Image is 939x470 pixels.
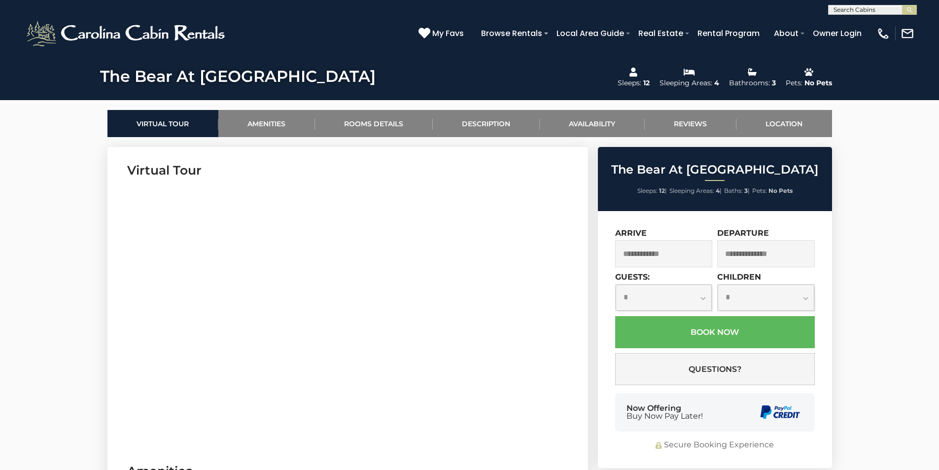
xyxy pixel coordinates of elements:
strong: 3 [744,187,748,194]
label: Children [717,272,761,282]
div: Secure Booking Experience [615,439,815,451]
li: | [724,184,750,197]
a: Owner Login [808,25,867,42]
a: Browse Rentals [476,25,547,42]
a: Availability [540,110,645,137]
strong: 4 [716,187,720,194]
a: Amenities [218,110,315,137]
a: Location [736,110,832,137]
span: Pets: [752,187,767,194]
li: | [637,184,667,197]
a: Reviews [645,110,736,137]
div: Now Offering [626,404,703,420]
button: Book Now [615,316,815,348]
button: Questions? [615,353,815,385]
a: Description [433,110,540,137]
a: Real Estate [633,25,688,42]
a: Local Area Guide [552,25,629,42]
h2: The Bear At [GEOGRAPHIC_DATA] [600,163,830,176]
label: Guests: [615,272,650,282]
a: About [769,25,803,42]
strong: No Pets [768,187,793,194]
a: My Favs [418,27,466,40]
h3: Virtual Tour [127,162,568,179]
span: Sleeps: [637,187,658,194]
span: Sleeping Areas: [669,187,714,194]
span: Baths: [724,187,743,194]
img: White-1-2.png [25,19,229,48]
span: My Favs [432,27,464,39]
label: Arrive [615,228,647,238]
a: Rental Program [693,25,765,42]
strong: 12 [659,187,665,194]
img: phone-regular-white.png [876,27,890,40]
a: Virtual Tour [107,110,218,137]
img: mail-regular-white.png [901,27,914,40]
li: | [669,184,722,197]
a: Rooms Details [315,110,433,137]
span: Buy Now Pay Later! [626,412,703,420]
label: Departure [717,228,769,238]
